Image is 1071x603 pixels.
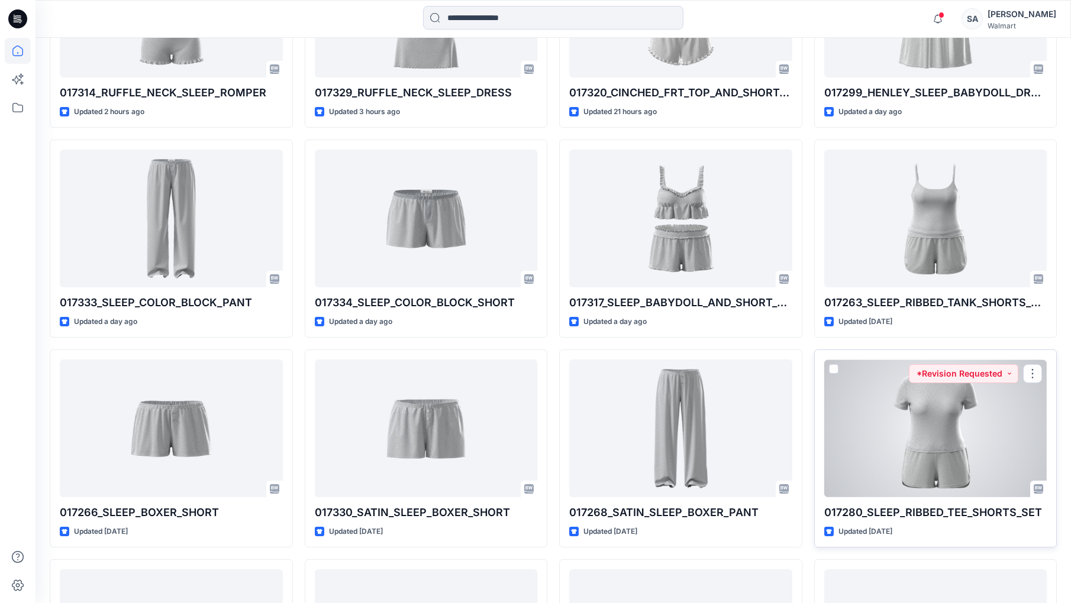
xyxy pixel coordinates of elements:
p: Updated 2 hours ago [74,106,144,118]
p: Updated [DATE] [838,526,892,538]
p: 017266_SLEEP_BOXER_SHORT [60,504,283,521]
a: 017330_SATIN_SLEEP_BOXER_SHORT [315,359,538,497]
p: Updated [DATE] [838,316,892,328]
p: Updated [DATE] [74,526,128,538]
p: 017320_CINCHED_FRT_TOP_AND_SHORT_SLEEP_SET [569,85,792,101]
p: Updated 3 hours ago [329,106,400,118]
p: Updated [DATE] [329,526,383,538]
a: 017280_SLEEP_RIBBED_TEE_SHORTS_SET [824,359,1047,497]
a: 017333_SLEEP_COLOR_BLOCK_PANT [60,150,283,287]
p: Updated 21 hours ago [583,106,657,118]
div: SA [962,8,983,30]
p: Updated [DATE] [583,526,637,538]
p: Updated a day ago [583,316,647,328]
p: Updated a day ago [838,106,902,118]
p: 017263_SLEEP_RIBBED_TANK_SHORTS_SET [824,294,1047,311]
a: 017263_SLEEP_RIBBED_TANK_SHORTS_SET [824,150,1047,287]
p: 017330_SATIN_SLEEP_BOXER_SHORT [315,504,538,521]
p: 017329_RUFFLE_NECK_SLEEP_DRESS [315,85,538,101]
a: 017266_SLEEP_BOXER_SHORT [60,359,283,497]
p: 017268_SATIN_SLEEP_BOXER_PANT [569,504,792,521]
a: 017334_SLEEP_COLOR_BLOCK_SHORT [315,150,538,287]
p: Updated a day ago [329,316,392,328]
div: [PERSON_NAME] [988,7,1056,21]
p: 017334_SLEEP_COLOR_BLOCK_SHORT [315,294,538,311]
p: 017317_SLEEP_BABYDOLL_AND_SHORT_SET [569,294,792,311]
a: 017268_SATIN_SLEEP_BOXER_PANT [569,359,792,497]
div: Walmart [988,21,1056,30]
p: 017333_SLEEP_COLOR_BLOCK_PANT [60,294,283,311]
p: 017299_HENLEY_SLEEP_BABYDOLL_DRESS [824,85,1047,101]
p: 017314_RUFFLE_NECK_SLEEP_ROMPER [60,85,283,101]
a: 017317_SLEEP_BABYDOLL_AND_SHORT_SET [569,150,792,287]
p: Updated a day ago [74,316,137,328]
p: 017280_SLEEP_RIBBED_TEE_SHORTS_SET [824,504,1047,521]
